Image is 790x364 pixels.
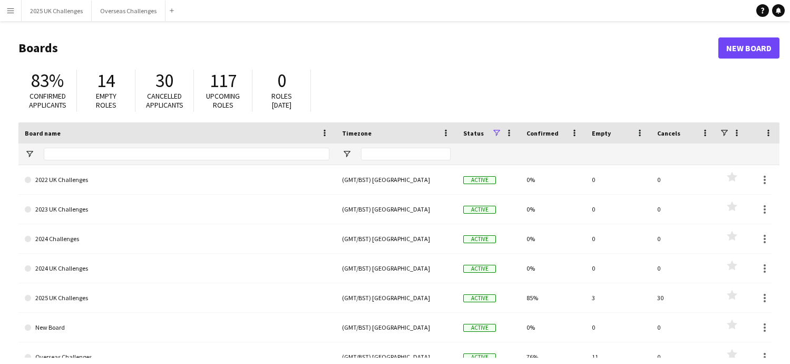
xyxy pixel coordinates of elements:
div: 0% [520,224,586,253]
span: 30 [155,69,173,92]
div: 0 [586,195,651,224]
span: Confirmed applicants [29,91,66,110]
div: 0 [651,165,716,194]
div: 30 [651,283,716,312]
div: 0 [586,313,651,342]
span: Board name [25,129,61,137]
span: Empty roles [96,91,116,110]
span: Active [463,265,496,273]
div: 85% [520,283,586,312]
span: Active [463,324,496,332]
span: Active [463,176,496,184]
div: 0% [520,165,586,194]
div: 0 [651,224,716,253]
span: 83% [31,69,64,92]
a: 2024 UK Challenges [25,254,329,283]
span: Active [463,235,496,243]
button: 2025 UK Challenges [22,1,92,21]
div: 0 [586,224,651,253]
span: Active [463,353,496,361]
div: 0% [520,195,586,224]
div: 0% [520,254,586,283]
span: Active [463,206,496,214]
span: Cancels [657,129,680,137]
span: Roles [DATE] [271,91,292,110]
div: 0 [586,165,651,194]
div: (GMT/BST) [GEOGRAPHIC_DATA] [336,254,457,283]
div: 3 [586,283,651,312]
a: 2025 UK Challenges [25,283,329,313]
h1: Boards [18,40,718,56]
span: Upcoming roles [206,91,240,110]
div: 0 [651,195,716,224]
div: (GMT/BST) [GEOGRAPHIC_DATA] [336,224,457,253]
a: New Board [718,37,779,59]
button: Overseas Challenges [92,1,165,21]
input: Timezone Filter Input [361,148,451,160]
div: 0 [651,254,716,283]
span: Timezone [342,129,372,137]
div: (GMT/BST) [GEOGRAPHIC_DATA] [336,165,457,194]
a: 2023 UK Challenges [25,195,329,224]
span: Empty [592,129,611,137]
a: 2024 Challenges [25,224,329,254]
div: (GMT/BST) [GEOGRAPHIC_DATA] [336,283,457,312]
span: 14 [97,69,115,92]
span: 0 [277,69,286,92]
a: 2022 UK Challenges [25,165,329,195]
span: Active [463,294,496,302]
div: 0 [586,254,651,283]
div: 0% [520,313,586,342]
span: 117 [210,69,237,92]
div: (GMT/BST) [GEOGRAPHIC_DATA] [336,313,457,342]
div: 0 [651,313,716,342]
span: Status [463,129,484,137]
span: Confirmed [526,129,559,137]
div: (GMT/BST) [GEOGRAPHIC_DATA] [336,195,457,224]
a: New Board [25,313,329,342]
button: Open Filter Menu [342,149,352,159]
button: Open Filter Menu [25,149,34,159]
input: Board name Filter Input [44,148,329,160]
span: Cancelled applicants [146,91,183,110]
